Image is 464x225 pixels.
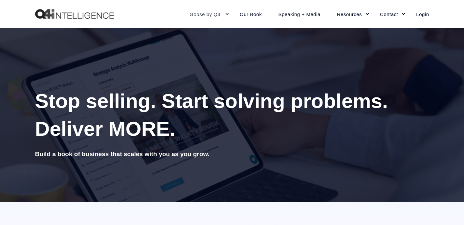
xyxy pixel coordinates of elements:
h5: Build a book of business that scales with you as you grow. [35,149,429,159]
a: Back to Home [35,9,114,19]
span: Stop selling. Start solving problems. Deliver MORE. [35,90,388,140]
img: Q4intelligence, LLC logo [35,9,114,19]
